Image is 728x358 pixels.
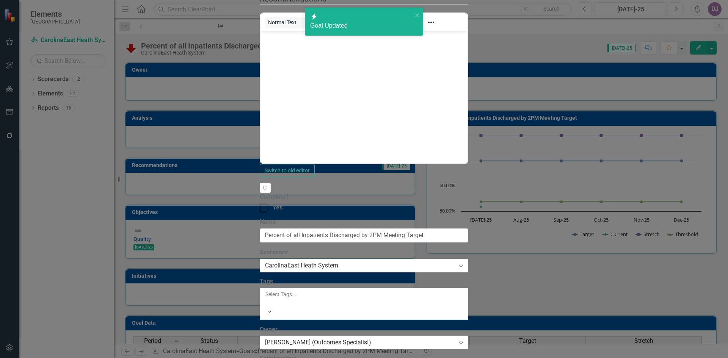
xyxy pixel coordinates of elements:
[260,228,468,242] input: Goal Name
[310,22,413,30] div: Goal Updated
[260,248,468,257] label: Scorecard
[265,261,455,270] div: CarolinaEast Heath System
[268,19,305,25] span: Normal Text
[265,291,463,298] div: Select Tags...
[260,277,468,286] label: Tags
[260,218,468,227] label: Name
[260,325,468,334] label: Owner
[425,17,438,28] button: Reveal or hide additional toolbar items
[415,11,420,19] button: close
[265,17,314,28] button: Block Normal Text
[260,31,468,163] iframe: Rich Text Area
[273,203,282,212] div: Yes
[260,193,468,202] label: Complete?
[265,338,455,347] div: [PERSON_NAME] (Outcomes Specialist)
[260,164,315,177] button: Switch to old editor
